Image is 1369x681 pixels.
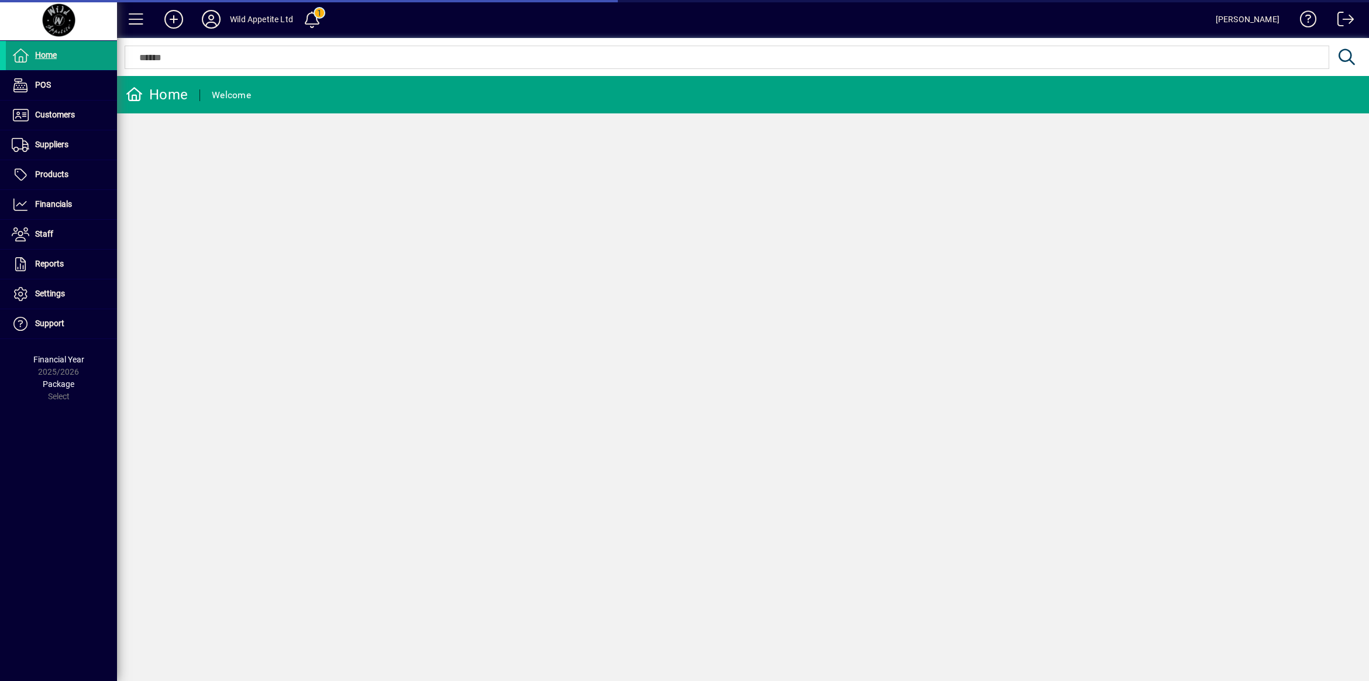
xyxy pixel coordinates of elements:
a: Settings [6,279,117,309]
a: Financials [6,190,117,219]
span: Customers [35,110,75,119]
div: Welcome [212,86,251,105]
span: Reports [35,259,64,268]
div: Home [126,85,188,104]
span: Products [35,170,68,179]
span: Suppliers [35,140,68,149]
span: POS [35,80,51,89]
a: Customers [6,101,117,130]
span: Financials [35,199,72,209]
button: Add [155,9,192,30]
a: Support [6,309,117,338]
span: Financial Year [33,355,84,364]
span: Home [35,50,57,60]
a: Logout [1329,2,1354,40]
div: Wild Appetite Ltd [230,10,293,29]
a: Suppliers [6,130,117,160]
a: Reports [6,250,117,279]
a: POS [6,71,117,100]
div: [PERSON_NAME] [1216,10,1279,29]
span: Settings [35,289,65,298]
a: Products [6,160,117,189]
span: Support [35,319,64,328]
span: Package [43,379,74,389]
span: Staff [35,229,53,238]
a: Staff [6,220,117,249]
a: Knowledge Base [1291,2,1317,40]
button: Profile [192,9,230,30]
